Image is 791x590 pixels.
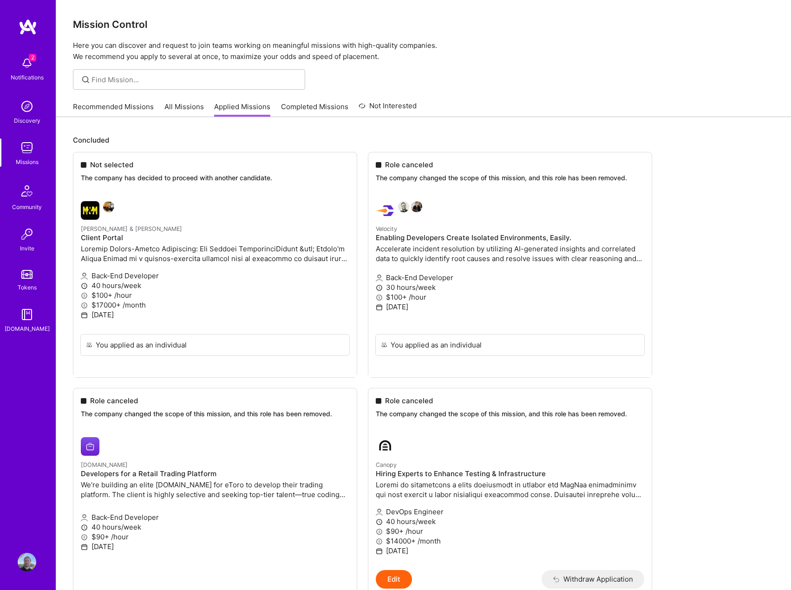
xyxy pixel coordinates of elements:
div: Discovery [14,116,40,125]
img: bell [18,54,36,72]
i: icon MoneyGray [376,538,383,545]
div: [DOMAIN_NAME] [5,324,50,334]
img: teamwork [18,138,36,157]
i: icon Calendar [376,548,383,555]
p: Concluded [73,135,774,145]
p: The company changed the scope of this mission, and this role has been removed. [376,409,644,419]
a: All Missions [164,102,204,117]
img: Invite [18,225,36,243]
span: 2 [29,54,36,61]
small: Canopy [376,461,397,468]
div: Community [12,202,42,212]
i: icon MoneyGray [376,528,383,535]
a: Recommended Missions [73,102,154,117]
div: Missions [16,157,39,167]
h3: Mission Control [73,19,774,30]
div: Notifications [11,72,44,82]
a: Canopy company logoCanopyHiring Experts to Enhance Testing & InfrastructureLoremi do sitametcons ... [368,430,652,570]
img: tokens [21,270,33,279]
i: icon Applicant [376,509,383,516]
button: Withdraw Application [542,570,644,589]
img: Canopy company logo [376,437,394,456]
p: Here you can discover and request to join teams working on meaningful missions with high-quality ... [73,40,774,62]
p: $90+ /hour [376,526,644,536]
span: Role canceled [385,396,433,406]
i: icon Clock [376,518,383,525]
p: [DATE] [376,546,644,556]
p: 40 hours/week [376,517,644,526]
img: Community [16,180,38,202]
p: Loremi do sitametcons a elits doeiusmodt in utlabor etd MagNaa enimadminimv qui nost exercit u la... [376,480,644,499]
button: Edit [376,570,412,589]
a: User Avatar [15,553,39,571]
h4: Hiring Experts to Enhance Testing & Infrastructure [376,470,644,478]
img: User Avatar [18,553,36,571]
img: guide book [18,305,36,324]
input: Find Mission... [92,75,298,85]
p: DevOps Engineer [376,507,644,517]
a: Applied Missions [214,102,270,117]
div: Invite [20,243,34,253]
a: Completed Missions [281,102,348,117]
a: Not Interested [359,100,417,117]
p: $14000+ /month [376,536,644,546]
img: logo [19,19,37,35]
img: discovery [18,97,36,116]
i: icon SearchGrey [80,74,91,85]
div: Tokens [18,282,37,292]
